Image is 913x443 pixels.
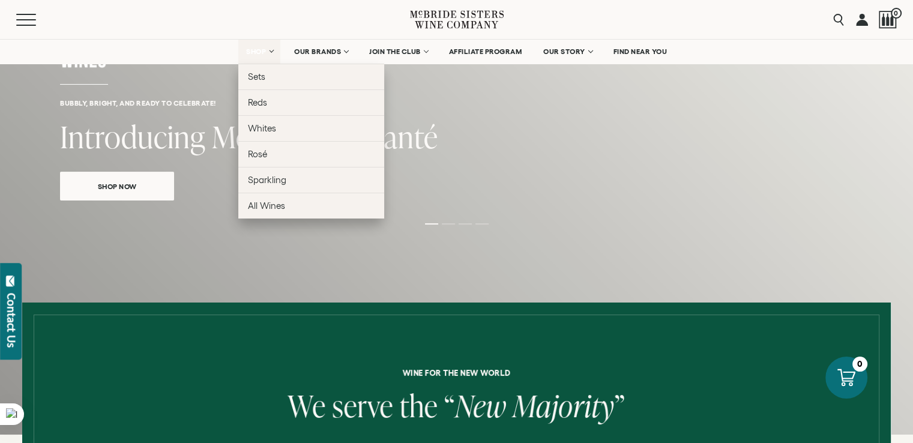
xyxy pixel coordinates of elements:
[333,385,394,426] span: serve
[248,200,285,211] span: All Wines
[77,179,158,193] span: Shop Now
[425,223,438,225] li: Page dot 1
[361,40,435,64] a: JOIN THE CLUB
[238,167,384,193] a: Sparkling
[16,14,59,26] button: Mobile Menu Trigger
[400,385,438,426] span: the
[615,385,625,426] span: ”
[288,385,326,426] span: We
[31,369,882,377] h6: Wine for the new world
[613,47,667,56] span: FIND NEAR YOU
[891,8,902,19] span: 0
[248,71,265,82] span: Sets
[238,193,384,218] a: All Wines
[212,116,319,157] span: Moscato
[60,116,205,157] span: Introducing
[286,40,355,64] a: OUR BRANDS
[246,47,267,56] span: SHOP
[543,47,585,56] span: OUR STORY
[442,223,455,225] li: Page dot 2
[441,40,530,64] a: AFFILIATE PROGRAM
[852,357,867,372] div: 0
[444,385,455,426] span: “
[238,89,384,115] a: Reds
[455,385,507,426] span: New
[535,40,600,64] a: OUR STORY
[238,40,280,64] a: SHOP
[248,149,267,159] span: Rosé
[459,223,472,225] li: Page dot 3
[248,97,267,107] span: Reds
[238,115,384,141] a: Whites
[238,141,384,167] a: Rosé
[606,40,675,64] a: FIND NEAR YOU
[513,385,614,426] span: Majority
[369,47,421,56] span: JOIN THE CLUB
[248,175,286,185] span: Sparkling
[294,47,341,56] span: OUR BRANDS
[248,123,276,133] span: Whites
[238,64,384,89] a: Sets
[60,172,174,200] a: Shop Now
[5,293,17,348] div: Contact Us
[449,47,522,56] span: AFFILIATE PROGRAM
[475,223,489,225] li: Page dot 4
[60,99,853,107] h6: Bubbly, bright, and ready to celebrate!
